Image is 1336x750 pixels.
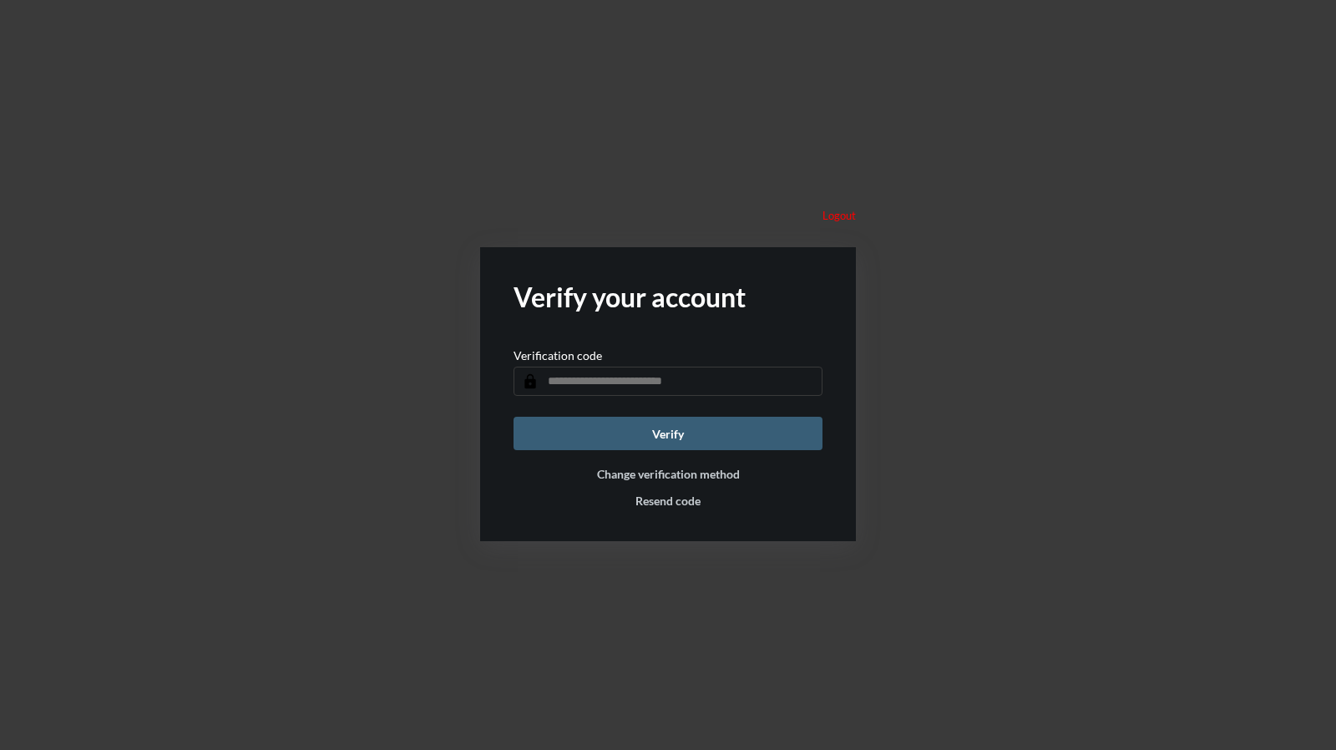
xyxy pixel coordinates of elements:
[597,467,740,481] button: Change verification method
[514,417,822,450] button: Verify
[514,348,602,362] p: Verification code
[514,281,822,313] h2: Verify your account
[822,209,856,222] p: Logout
[635,494,701,508] button: Resend code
